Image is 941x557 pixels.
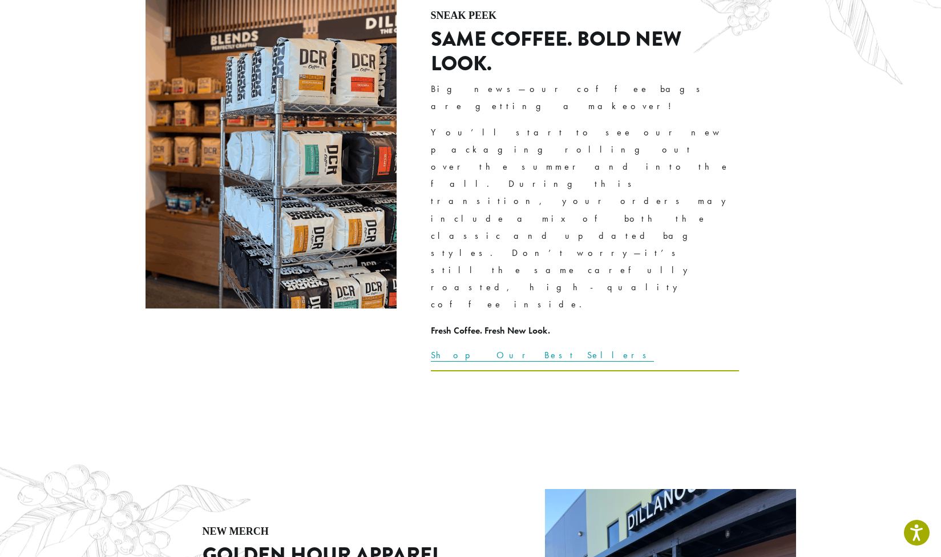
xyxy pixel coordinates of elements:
h4: SNEAK PEEK [431,10,739,22]
a: Shop Our Best Sellers [431,349,654,362]
h2: SAME COFFEE. BOLD NEW LOOK. [431,27,739,76]
p: You’ll start to see our new packaging rolling out over the summer and into the fall. During this ... [431,124,739,313]
h4: NEW MERCH [203,526,511,538]
p: Big news—our coffee bags are getting a makeover! [431,81,739,115]
strong: Fresh Coffee. Fresh New Look. [431,324,550,336]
